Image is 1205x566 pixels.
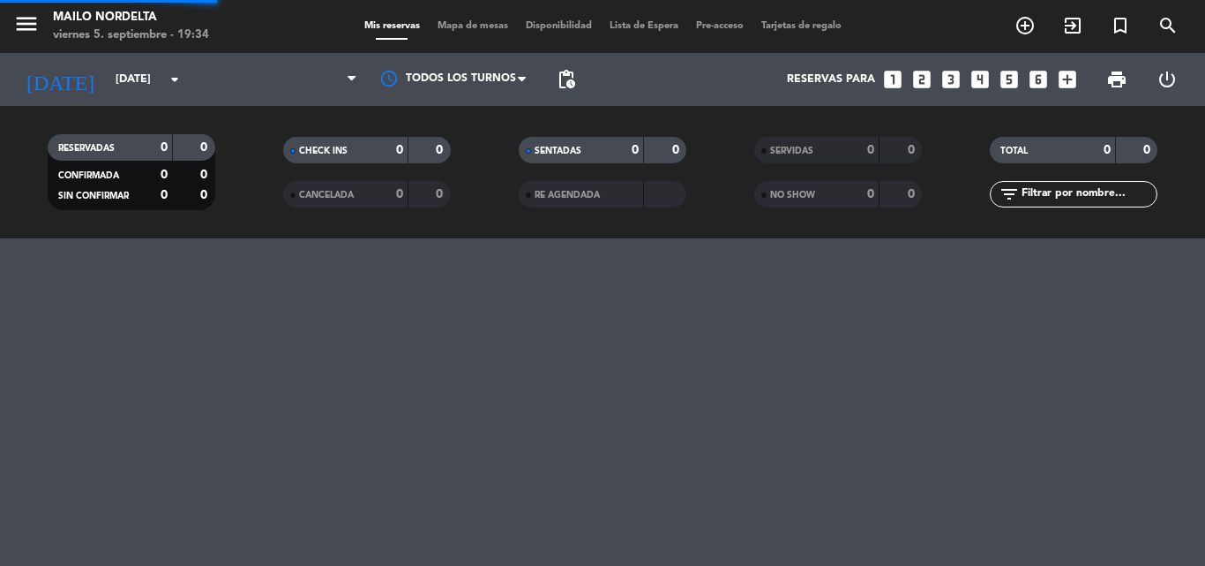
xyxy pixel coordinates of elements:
span: print [1106,69,1127,90]
i: add_box [1056,68,1079,91]
strong: 0 [908,188,918,200]
strong: 0 [908,144,918,156]
i: [DATE] [13,60,107,99]
span: pending_actions [556,69,577,90]
div: viernes 5. septiembre - 19:34 [53,26,209,44]
span: Mapa de mesas [429,21,517,31]
span: CANCELADA [299,191,354,200]
strong: 0 [672,144,683,156]
strong: 0 [396,188,403,200]
i: looks_5 [998,68,1021,91]
span: TOTAL [1000,147,1028,155]
strong: 0 [1143,144,1154,156]
span: Disponibilidad [517,21,601,31]
span: SENTADAS [535,147,581,155]
i: turned_in_not [1110,15,1131,36]
i: arrow_drop_down [164,69,185,90]
span: CHECK INS [299,147,348,155]
span: Reservas para [787,73,875,86]
span: CONFIRMADA [58,171,119,180]
i: search [1157,15,1179,36]
strong: 0 [161,189,168,201]
strong: 0 [200,189,211,201]
strong: 0 [867,144,874,156]
strong: 0 [1104,144,1111,156]
i: looks_6 [1027,68,1050,91]
div: Mailo Nordelta [53,9,209,26]
i: exit_to_app [1062,15,1083,36]
i: looks_one [881,68,904,91]
strong: 0 [396,144,403,156]
i: looks_3 [939,68,962,91]
strong: 0 [436,188,446,200]
i: menu [13,11,40,37]
i: filter_list [999,184,1020,205]
div: LOG OUT [1141,53,1192,106]
strong: 0 [161,141,168,154]
span: Lista de Espera [601,21,687,31]
input: Filtrar por nombre... [1020,185,1156,204]
i: power_settings_new [1156,69,1178,90]
span: RESERVADAS [58,144,115,153]
i: looks_4 [969,68,992,91]
strong: 0 [632,144,639,156]
span: NO SHOW [770,191,815,200]
span: Mis reservas [356,21,429,31]
strong: 0 [200,141,211,154]
i: looks_two [910,68,933,91]
span: Pre-acceso [687,21,752,31]
i: add_circle_outline [1014,15,1036,36]
button: menu [13,11,40,43]
strong: 0 [436,144,446,156]
span: RE AGENDADA [535,191,600,200]
span: Tarjetas de regalo [752,21,850,31]
span: SIN CONFIRMAR [58,192,129,200]
span: SERVIDAS [770,147,813,155]
strong: 0 [161,169,168,181]
strong: 0 [867,188,874,200]
strong: 0 [200,169,211,181]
